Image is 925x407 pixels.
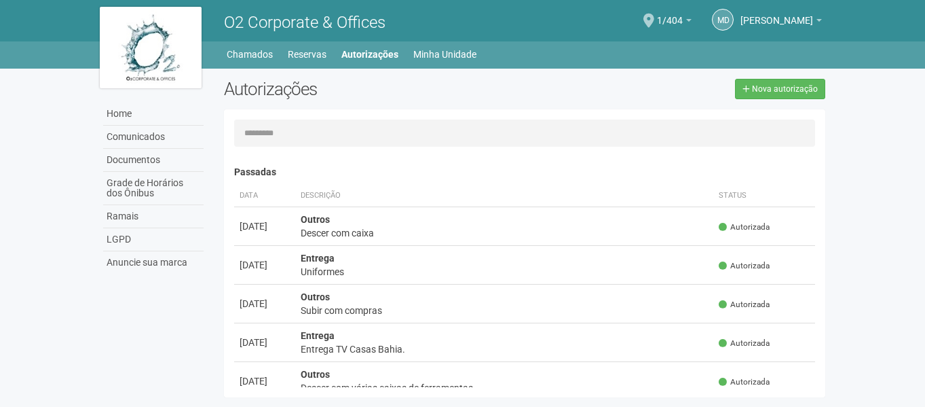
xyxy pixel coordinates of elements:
span: Autorizada [719,260,770,272]
strong: Outros [301,369,330,380]
th: Data [234,185,295,207]
strong: Entrega [301,330,335,341]
img: logo.jpg [100,7,202,88]
div: Descer com várias caixas de ferramentas. [301,381,709,395]
a: Chamados [227,45,273,64]
span: Autorizada [719,222,770,233]
div: Entrega TV Casas Bahia. [301,342,709,356]
a: Autorizações [341,45,398,64]
a: Md [712,9,734,31]
span: Michele de Carvalho [740,2,813,26]
span: Autorizada [719,299,770,311]
strong: Outros [301,214,330,225]
a: Comunicados [103,126,204,149]
div: [DATE] [240,219,290,233]
span: Autorizada [719,338,770,349]
h2: Autorizações [224,79,514,99]
div: Uniformes [301,265,709,279]
div: [DATE] [240,258,290,272]
a: Documentos [103,149,204,172]
h4: Passadas [234,167,816,177]
div: [DATE] [240,336,290,349]
div: Descer com caixa [301,226,709,240]
a: Minha Unidade [413,45,476,64]
div: Subir com compras [301,304,709,317]
span: Nova autorização [752,84,818,94]
span: O2 Corporate & Offices [224,13,385,32]
span: 1/404 [657,2,683,26]
a: Grade de Horários dos Ônibus [103,172,204,205]
a: Ramais [103,205,204,228]
a: [PERSON_NAME] [740,17,822,28]
div: [DATE] [240,297,290,311]
a: LGPD [103,228,204,251]
a: Anuncie sua marca [103,251,204,274]
a: 1/404 [657,17,692,28]
a: Nova autorização [735,79,825,99]
th: Descrição [295,185,714,207]
th: Status [713,185,815,207]
strong: Entrega [301,253,335,264]
strong: Outros [301,291,330,302]
a: Reservas [288,45,326,64]
div: [DATE] [240,374,290,388]
a: Home [103,103,204,126]
span: Autorizada [719,376,770,388]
